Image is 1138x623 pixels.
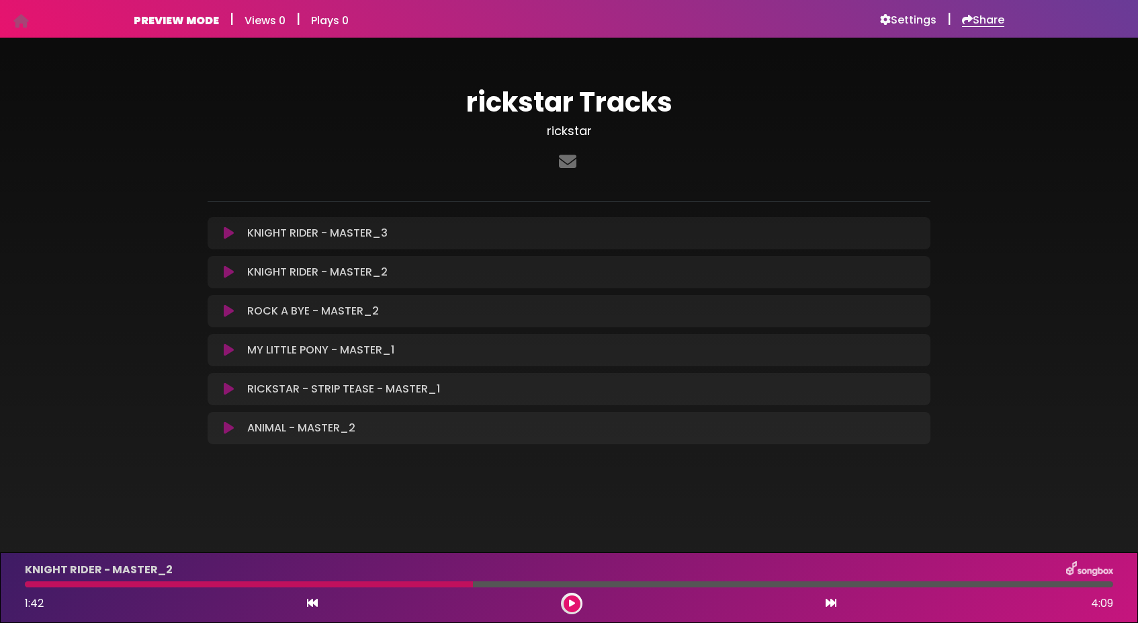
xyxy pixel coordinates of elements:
h5: | [947,11,951,27]
a: Settings [880,13,936,27]
h3: rickstar [208,124,930,138]
p: RICKSTAR - STRIP TEASE - MASTER_1 [247,381,440,397]
h6: Plays 0 [311,14,349,27]
p: KNIGHT RIDER - MASTER_3 [247,225,388,241]
p: KNIGHT RIDER - MASTER_2 [247,264,388,280]
p: ROCK A BYE - MASTER_2 [247,303,379,319]
p: ANIMAL - MASTER_2 [247,420,355,436]
p: MY LITTLE PONY - MASTER_1 [247,342,394,358]
h6: PREVIEW MODE [134,14,219,27]
h6: Views 0 [245,14,286,27]
h5: | [230,11,234,27]
h5: | [296,11,300,27]
a: Share [962,13,1004,27]
h1: rickstar Tracks [208,86,930,118]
